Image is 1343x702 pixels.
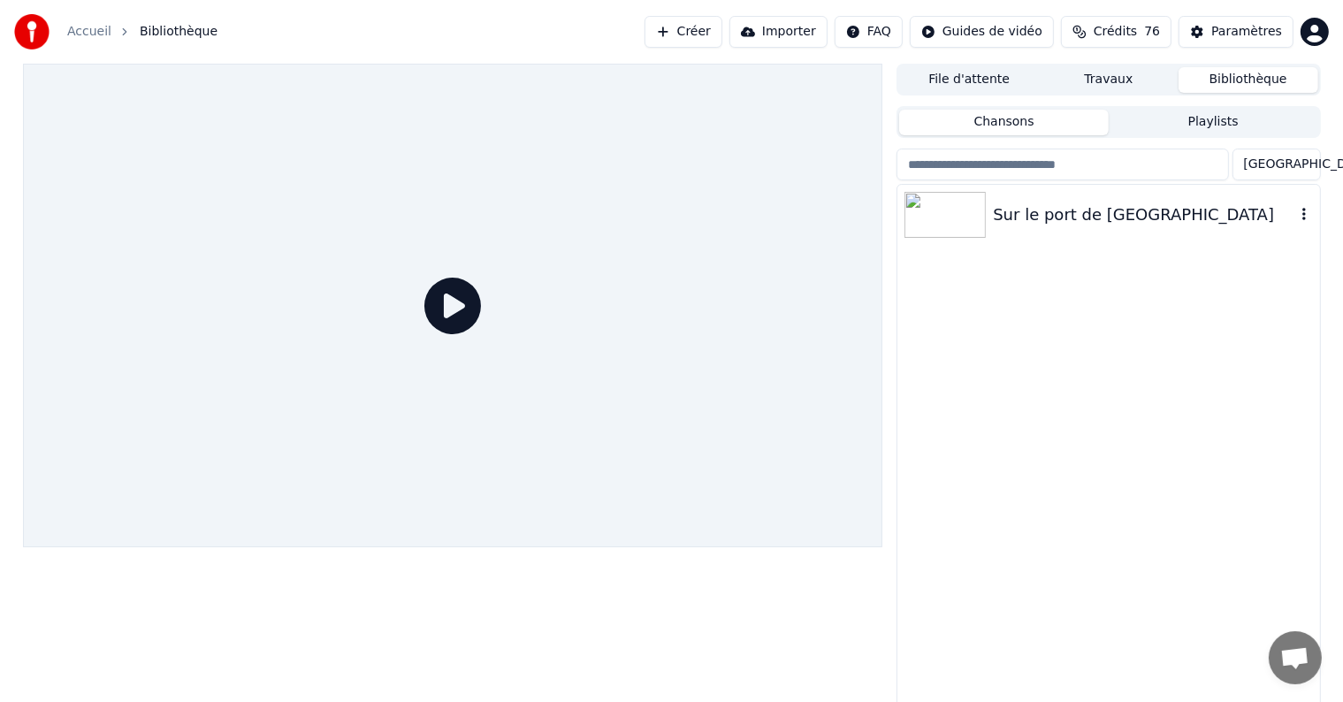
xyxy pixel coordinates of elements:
[67,23,217,41] nav: breadcrumb
[1179,67,1318,93] button: Bibliothèque
[1039,67,1179,93] button: Travaux
[1269,631,1322,684] div: Ouvrir le chat
[835,16,903,48] button: FAQ
[899,110,1109,135] button: Chansons
[1061,16,1171,48] button: Crédits76
[910,16,1054,48] button: Guides de vidéo
[1094,23,1137,41] span: Crédits
[645,16,722,48] button: Créer
[1144,23,1160,41] span: 76
[899,67,1039,93] button: File d'attente
[729,16,828,48] button: Importer
[993,202,1294,227] div: Sur le port de [GEOGRAPHIC_DATA]
[1109,110,1318,135] button: Playlists
[1211,23,1282,41] div: Paramètres
[67,23,111,41] a: Accueil
[1179,16,1293,48] button: Paramètres
[14,14,50,50] img: youka
[140,23,217,41] span: Bibliothèque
